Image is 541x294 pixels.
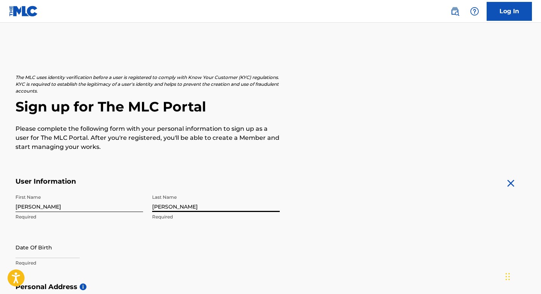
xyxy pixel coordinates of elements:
[447,4,462,19] a: Public Search
[15,214,143,220] p: Required
[9,6,38,17] img: MLC Logo
[470,7,479,16] img: help
[15,260,143,266] p: Required
[487,2,532,21] a: Log In
[80,283,86,290] span: i
[505,177,517,189] img: close
[15,283,526,291] h5: Personal Address
[15,98,526,115] h2: Sign up for The MLC Portal
[467,4,482,19] div: Help
[15,74,280,94] p: The MLC uses identity verification before a user is registered to comply with Know Your Customer ...
[506,265,510,288] div: Drag
[15,177,280,186] h5: User Information
[503,258,541,294] iframe: Chat Widget
[450,7,459,16] img: search
[152,214,280,220] p: Required
[15,124,280,152] p: Please complete the following form with your personal information to sign up as a user for The ML...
